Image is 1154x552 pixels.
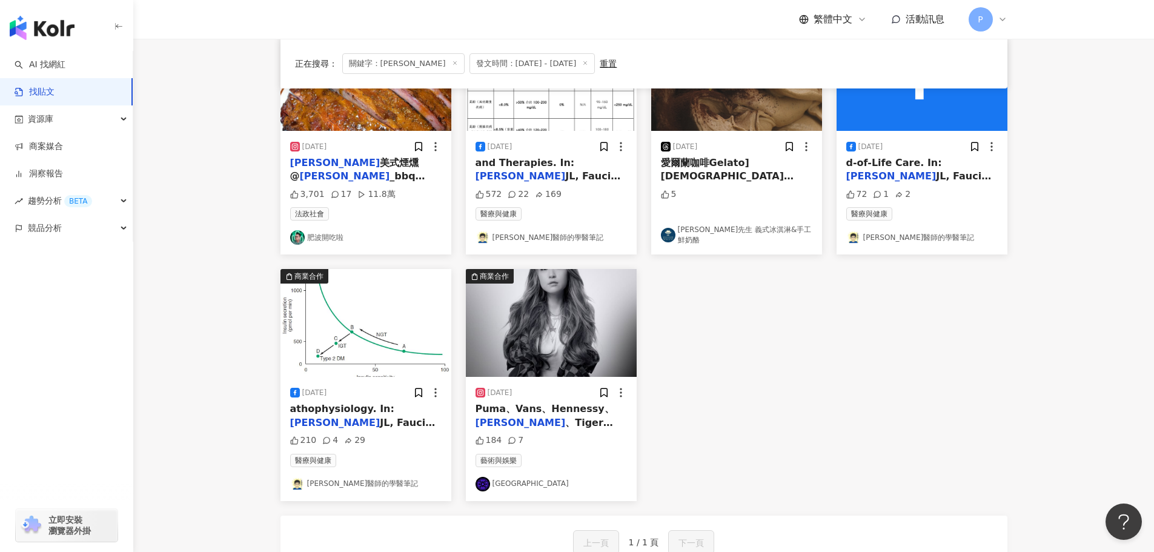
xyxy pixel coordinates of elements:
[15,197,23,205] span: rise
[300,170,390,182] mark: [PERSON_NAME]
[476,230,627,245] a: KOL Avatar[PERSON_NAME]醫師的學醫筆記
[476,477,490,491] img: KOL Avatar
[15,168,63,180] a: 洞察報告
[290,454,336,467] span: 醫療與健康
[290,207,329,221] span: 法政社會
[15,59,65,71] a: searchAI 找網紅
[290,477,305,491] img: KOL Avatar
[480,270,509,282] div: 商業合作
[895,188,910,201] div: 2
[846,207,892,221] span: 醫療與健康
[535,188,562,201] div: 169
[661,157,794,182] span: 愛爾蘭咖啡Gelato] [DEMOGRAPHIC_DATA]
[290,477,442,491] a: KOL Avatar[PERSON_NAME]醫師的學醫筆記
[600,59,617,68] div: 重置
[858,142,883,152] div: [DATE]
[476,230,490,245] img: KOL Avatar
[846,170,937,182] mark: [PERSON_NAME]
[290,434,317,447] div: 210
[661,188,677,201] div: 5
[331,188,352,201] div: 17
[846,230,861,245] img: KOL Avatar
[629,537,659,547] span: 1 / 1 頁
[978,13,983,26] span: P
[466,269,637,377] img: post-image
[294,270,323,282] div: 商業合作
[661,225,812,245] a: KOL Avatar[PERSON_NAME]先生 義式冰淇淋&手工鮮奶酪
[290,417,380,428] mark: [PERSON_NAME]
[48,514,91,536] span: 立即安裝 瀏覽器外掛
[476,170,566,182] mark: [PERSON_NAME]
[476,188,502,201] div: 572
[673,142,698,152] div: [DATE]
[342,53,465,74] span: 關鍵字：[PERSON_NAME]
[280,269,451,377] img: post-image
[846,157,942,168] span: d-of-Life Care. In:
[906,13,944,25] span: 活動訊息
[508,434,523,447] div: 7
[476,417,566,428] mark: [PERSON_NAME]
[846,188,867,201] div: 72
[290,403,394,414] span: athophysiology. In:
[488,388,512,398] div: [DATE]
[476,454,522,467] span: 藝術與娛樂
[488,142,512,152] div: [DATE]
[1106,504,1142,540] iframe: Help Scout Beacon - Open
[814,13,852,26] span: 繁體中文
[15,141,63,153] a: 商案媒合
[302,142,327,152] div: [DATE]
[661,228,675,242] img: KOL Avatar
[290,230,442,245] a: KOL Avatar肥波開吃啦
[508,188,529,201] div: 22
[322,434,338,447] div: 4
[469,53,595,74] span: 發文時間：[DATE] - [DATE]
[28,187,92,214] span: 趨勢分析
[357,188,395,201] div: 11.8萬
[476,157,575,168] span: and Therapies. In:
[16,509,118,542] a: chrome extension立即安裝 瀏覽器外掛
[15,86,55,98] a: 找貼文
[290,157,380,168] mark: [PERSON_NAME]
[290,188,325,201] div: 3,701
[476,434,502,447] div: 184
[28,105,53,133] span: 資源庫
[295,59,337,68] span: 正在搜尋 ：
[64,195,92,207] div: BETA
[476,403,614,414] span: Puma、Vans、Hennessy、
[846,230,998,245] a: KOL Avatar[PERSON_NAME]醫師的學醫筆記
[344,434,365,447] div: 29
[873,188,889,201] div: 1
[476,477,627,491] a: KOL Avatar[GEOGRAPHIC_DATA]
[28,214,62,242] span: 競品分析
[10,16,75,40] img: logo
[290,230,305,245] img: KOL Avatar
[476,207,522,221] span: 醫療與健康
[19,516,43,535] img: chrome extension
[280,269,451,377] button: 商業合作
[466,269,637,377] button: 商業合作
[302,388,327,398] div: [DATE]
